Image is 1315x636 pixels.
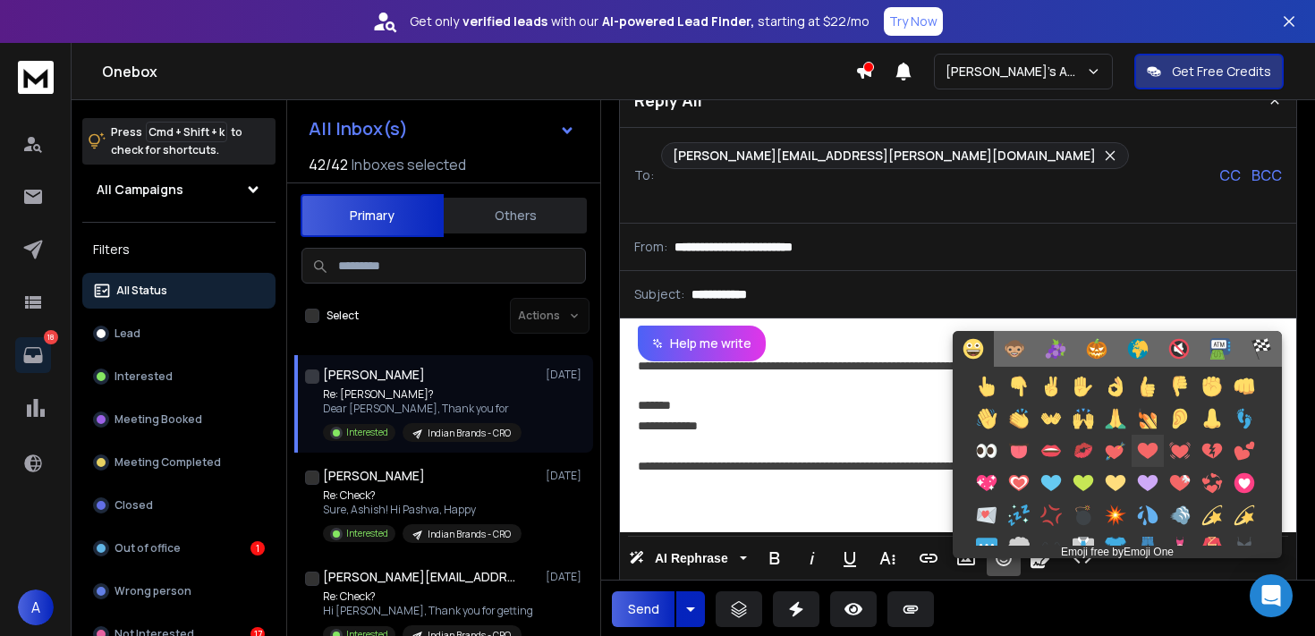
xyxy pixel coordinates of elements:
p: Indian Brands - CRO [428,528,511,541]
img: 1f347.svg [1045,338,1066,360]
h1: [PERSON_NAME][EMAIL_ADDRESS][DOMAIN_NAME] +1 [323,568,520,586]
button: Send [612,591,674,627]
img: 1f64c.svg [1073,408,1094,429]
p: [PERSON_NAME]'s Agency [946,63,1086,81]
img: 1f457.svg [1169,537,1191,558]
button: Wrong person [82,573,276,609]
p: CC [1219,165,1241,186]
img: 1f44d.svg [1137,376,1158,397]
img: 1f440.svg [976,440,997,462]
button: Help me write [638,326,766,361]
button: Lead [82,316,276,352]
p: Get only with our starting at $22/mo [410,13,870,30]
img: 1f496.svg [976,472,997,494]
p: [DATE] [546,368,586,382]
img: 1f4a5.svg [1105,505,1126,526]
p: Dear [PERSON_NAME], Thank you for [323,402,522,416]
p: Subject: [634,285,684,303]
p: From: [634,238,667,256]
img: 1f442.svg [1169,408,1191,429]
p: Meeting Booked [115,412,202,427]
img: 1f44b.svg [976,408,997,429]
img: 1f49d.svg [1169,472,1191,494]
h3: Inboxes selected [352,154,466,175]
img: 270c.svg [1040,376,1062,397]
img: 270a.svg [1201,376,1223,397]
img: 1f4a4.svg [1008,505,1030,526]
h1: [PERSON_NAME] [323,467,425,485]
p: To: [634,166,654,184]
p: Out of office [115,541,181,555]
p: Sure, Ashish! Hi Pashva, Happy [323,503,522,517]
button: A [18,589,54,625]
p: Re: Check? [323,488,522,503]
p: Press to check for shortcuts. [111,123,242,159]
img: 1f4a6.svg [1137,505,1158,526]
img: 1f454.svg [1073,537,1094,558]
p: Closed [115,498,153,513]
img: 1f485.svg [1137,408,1158,429]
button: Get Free Credits [1134,54,1284,89]
img: 1f383.svg [1086,338,1107,360]
p: Try Now [889,13,937,30]
p: 18 [44,330,58,344]
span: Cmd + Shift + k [146,122,227,142]
img: 1f455.svg [1105,537,1126,558]
img: 1f495.svg [1234,440,1255,462]
img: 1f30d.svg [1127,338,1149,360]
img: 1f4a2.svg [1040,505,1062,526]
img: 1f443.svg [1201,408,1223,429]
p: [PERSON_NAME][EMAIL_ADDRESS][PERSON_NAME][DOMAIN_NAME] [673,147,1096,165]
img: 1f3e7.svg [1209,338,1231,360]
img: 1f3c1.svg [1251,338,1272,360]
span: 42 / 42 [309,154,348,175]
img: 1f44f.svg [1008,408,1030,429]
div: 1 [250,541,265,555]
img: 1f456.svg [1137,537,1158,558]
img: 1f435.svg [1004,338,1025,360]
img: 1f498.svg [1105,440,1126,462]
h1: All Inbox(s) [309,120,408,138]
img: 1f494.svg [1201,440,1223,462]
p: Hi [PERSON_NAME], Thank you for getting [323,604,533,618]
p: Meeting Completed [115,455,221,470]
button: All Campaigns [82,172,276,208]
img: 1f48c.svg [976,505,997,526]
img: 1f497.svg [1008,472,1030,494]
h1: All Campaigns [97,181,183,199]
img: 1f444.svg [1040,440,1062,462]
img: 1f64f.svg [1105,408,1126,429]
img: 1f49a.svg [1073,472,1094,494]
strong: AI-powered Lead Finder, [602,13,754,30]
button: Try Now [884,7,943,36]
img: 1f49f.svg [1234,472,1255,494]
p: Re: [PERSON_NAME]? [323,387,522,402]
img: 1f4ad.svg [1008,537,1030,558]
img: 1f4ac.svg [976,537,997,558]
img: 1f49c.svg [1137,472,1158,494]
label: Select [327,309,359,323]
h1: [PERSON_NAME] [323,366,425,384]
p: Interested [346,527,388,540]
button: AI Rephrase [625,540,751,576]
p: Lead [115,326,140,341]
p: [DATE] [546,570,586,584]
img: 1f447.svg [1008,376,1030,397]
img: 1f44e.svg [1169,376,1191,397]
img: 1f450.svg [1040,408,1062,429]
img: logo [18,61,54,94]
img: 1f446.svg [976,376,997,397]
button: All Inbox(s) [294,111,590,147]
p: [DATE] [546,469,586,483]
img: 1f4ab.svg [1201,505,1223,526]
p: Emoji free by [953,546,1282,558]
p: BCC [1251,165,1282,186]
p: Reply All [634,88,702,113]
p: Interested [115,369,173,384]
button: Primary [301,194,444,237]
img: 1f4ab.svg [1234,505,1255,526]
h1: Onebox [102,61,855,82]
img: 1f463.svg [1234,408,1255,429]
p: Interested [346,426,388,439]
